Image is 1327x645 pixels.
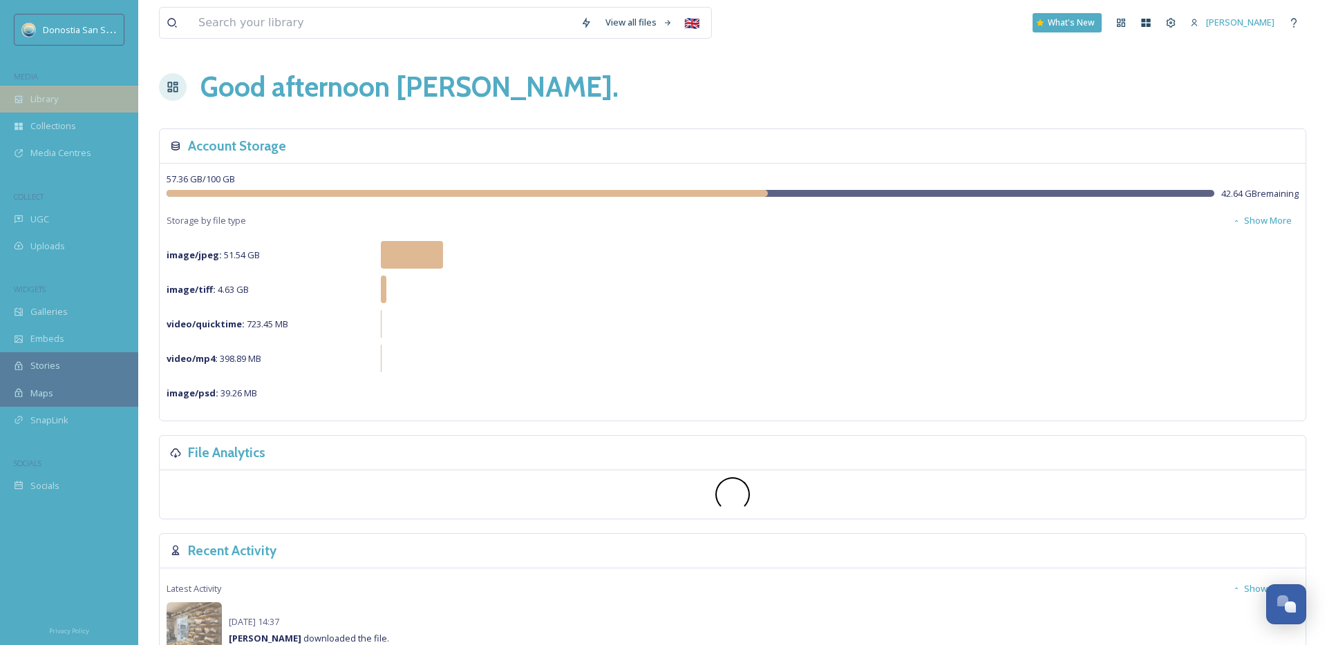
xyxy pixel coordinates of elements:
[14,284,46,294] span: WIDGETS
[43,23,182,36] span: Donostia San Sebastián Turismoa
[188,443,265,463] h3: File Analytics
[30,387,53,400] span: Maps
[30,93,58,106] span: Library
[30,479,59,492] span: Socials
[30,332,64,345] span: Embeds
[167,582,221,595] span: Latest Activity
[167,318,245,330] strong: video/quicktime :
[188,136,286,156] h3: Account Storage
[14,458,41,468] span: SOCIALS
[167,387,218,399] strong: image/psd :
[30,414,68,427] span: SnapLink
[49,626,89,635] span: Privacy Policy
[1206,16,1274,28] span: [PERSON_NAME]
[30,305,68,318] span: Galleries
[229,632,301,644] strong: [PERSON_NAME]
[188,541,276,561] h3: Recent Activity
[1033,13,1102,32] a: What's New
[229,615,279,628] span: [DATE] 14:37
[167,352,261,365] span: 398.89 MB
[167,249,222,261] strong: image/jpeg :
[167,173,235,185] span: 57.36 GB / 100 GB
[229,632,389,644] span: downloaded the file.
[167,387,257,399] span: 39.26 MB
[1266,584,1306,624] button: Open Chat
[30,240,65,253] span: Uploads
[191,8,574,38] input: Search your library
[167,214,246,227] span: Storage by file type
[30,359,60,372] span: Stories
[599,9,679,36] a: View all files
[200,66,619,108] h1: Good afternoon [PERSON_NAME] .
[679,10,704,35] div: 🇬🇧
[1221,187,1299,200] span: 42.64 GB remaining
[167,283,249,296] span: 4.63 GB
[14,71,38,81] span: MEDIA
[167,318,288,330] span: 723.45 MB
[14,191,44,202] span: COLLECT
[1183,9,1281,36] a: [PERSON_NAME]
[49,622,89,638] a: Privacy Policy
[1225,575,1299,602] button: Show More
[22,23,36,37] img: images.jpeg
[30,119,76,133] span: Collections
[167,249,260,261] span: 51.54 GB
[30,213,49,226] span: UGC
[167,352,218,365] strong: video/mp4 :
[1225,207,1299,234] button: Show More
[167,283,216,296] strong: image/tiff :
[30,146,91,160] span: Media Centres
